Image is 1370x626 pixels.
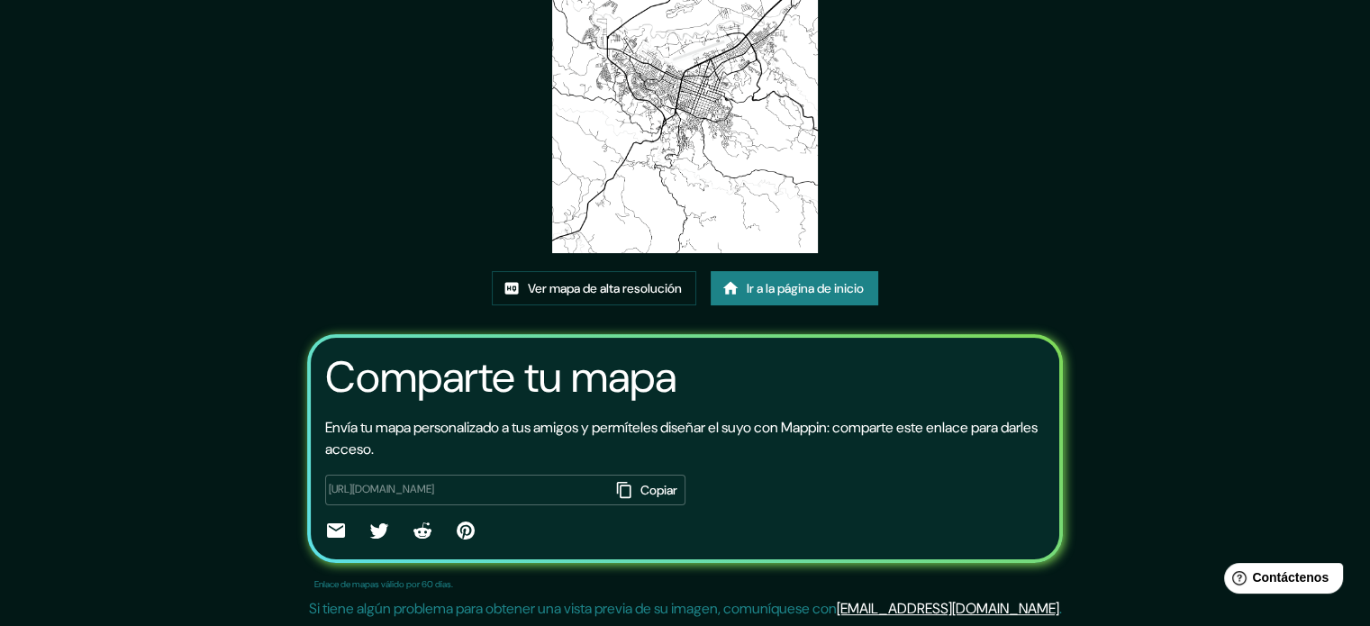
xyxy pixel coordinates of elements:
a: Ver mapa de alta resolución [492,271,696,305]
font: Enlace de mapas válido por 60 días. [314,578,453,590]
font: Si tiene algún problema para obtener una vista previa de su imagen, comuníquese con [309,599,837,618]
iframe: Lanzador de widgets de ayuda [1210,556,1350,606]
font: Ir a la página de inicio [747,280,864,296]
font: Ver mapa de alta resolución [528,280,682,296]
a: Ir a la página de inicio [711,271,878,305]
button: Copiar [611,475,685,505]
font: Copiar [640,482,677,498]
a: [EMAIL_ADDRESS][DOMAIN_NAME] [837,599,1059,618]
font: Envía tu mapa personalizado a tus amigos y permíteles diseñar el suyo con Mappin: comparte este e... [325,418,1038,458]
font: Comparte tu mapa [325,349,676,405]
font: . [1059,599,1062,618]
